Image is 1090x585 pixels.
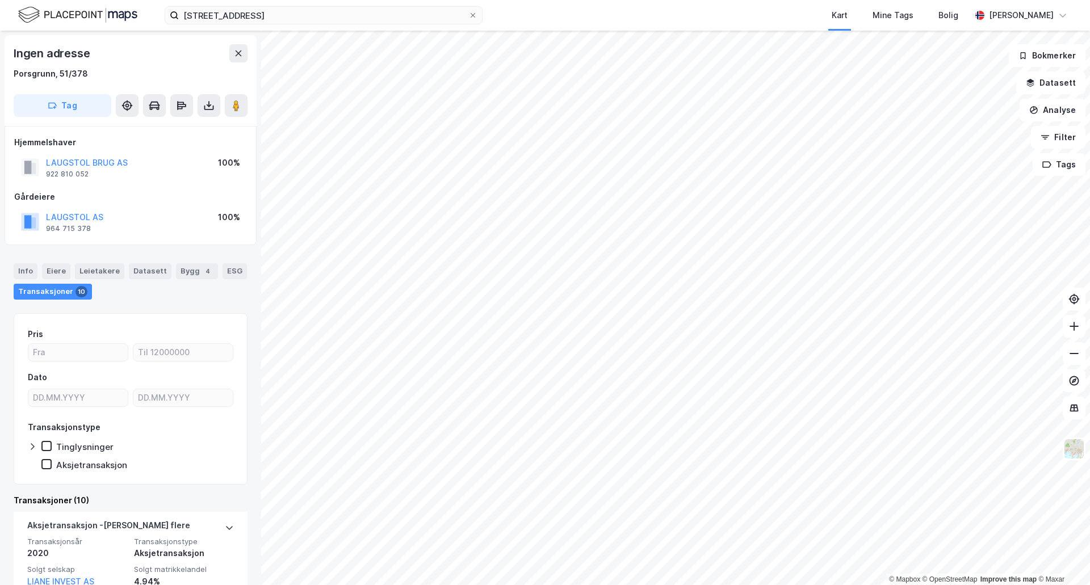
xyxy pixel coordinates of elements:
a: Improve this map [980,575,1037,583]
span: Solgt matrikkelandel [134,565,234,574]
div: Gårdeiere [14,190,247,204]
button: Bokmerker [1009,44,1085,67]
div: Porsgrunn, 51/378 [14,67,88,81]
input: Fra [28,344,128,361]
span: Transaksjonstype [134,537,234,546]
img: Z [1063,438,1085,460]
div: 100% [218,156,240,170]
span: Transaksjonsår [27,537,127,546]
input: DD.MM.YYYY [28,389,128,406]
div: 2020 [27,546,127,560]
input: Til 12000000 [133,344,233,361]
div: Info [14,263,37,279]
iframe: Chat Widget [1033,531,1090,585]
div: Kontrollprogram for chat [1033,531,1090,585]
div: 922 810 052 [46,170,89,179]
div: Bolig [938,9,958,22]
div: 100% [218,211,240,224]
div: Ingen adresse [14,44,92,62]
div: Transaksjoner [14,284,92,300]
a: Mapbox [889,575,920,583]
div: Aksjetransaksjon - [PERSON_NAME] flere [27,519,190,537]
div: Kart [832,9,848,22]
div: 964 715 378 [46,224,91,233]
div: Aksjetransaksjon [134,546,234,560]
div: Hjemmelshaver [14,136,247,149]
button: Tags [1033,153,1085,176]
button: Analyse [1020,99,1085,121]
div: Transaksjonstype [28,420,100,434]
input: DD.MM.YYYY [133,389,233,406]
div: Bygg [176,263,218,279]
img: logo.f888ab2527a4732fd821a326f86c7f29.svg [18,5,137,25]
button: Tag [14,94,111,117]
button: Filter [1031,126,1085,149]
div: Tinglysninger [56,441,114,452]
div: Leietakere [75,263,124,279]
div: 4 [202,266,213,277]
input: Søk på adresse, matrikkel, gårdeiere, leietakere eller personer [179,7,468,24]
span: Solgt selskap [27,565,127,574]
div: Transaksjoner (10) [14,494,248,507]
div: ESG [223,263,247,279]
button: Datasett [1016,71,1085,94]
div: [PERSON_NAME] [989,9,1054,22]
div: Aksjetransaksjon [56,460,127,470]
div: 10 [76,286,87,297]
div: Mine Tags [873,9,913,22]
a: OpenStreetMap [923,575,978,583]
div: Pris [28,327,43,341]
div: Eiere [42,263,70,279]
div: Datasett [129,263,171,279]
div: Dato [28,371,47,384]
